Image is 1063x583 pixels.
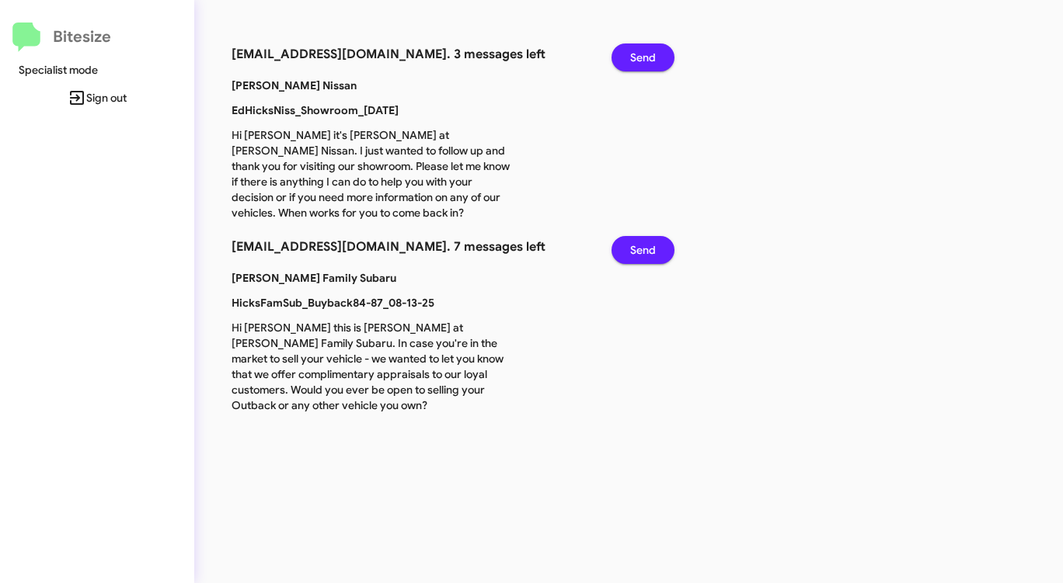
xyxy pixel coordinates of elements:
[232,78,357,92] b: [PERSON_NAME] Nissan
[232,103,399,117] b: EdHicksNiss_Showroom_[DATE]
[612,236,674,264] button: Send
[232,43,588,65] h3: [EMAIL_ADDRESS][DOMAIN_NAME]. 3 messages left
[630,43,656,71] span: Send
[232,271,396,285] b: [PERSON_NAME] Family Subaru
[220,127,524,220] p: Hi [PERSON_NAME] it's [PERSON_NAME] at [PERSON_NAME] Nissan. I just wanted to follow up and thank...
[12,23,111,52] a: Bitesize
[232,296,434,310] b: HicksFamSub_Buyback84-87_08-13-25
[630,236,656,264] span: Send
[12,84,182,112] span: Sign out
[220,320,524,413] p: Hi [PERSON_NAME] this is [PERSON_NAME] at [PERSON_NAME] Family Subaru. In case you're in the mark...
[612,43,674,71] button: Send
[232,236,588,258] h3: [EMAIL_ADDRESS][DOMAIN_NAME]. 7 messages left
